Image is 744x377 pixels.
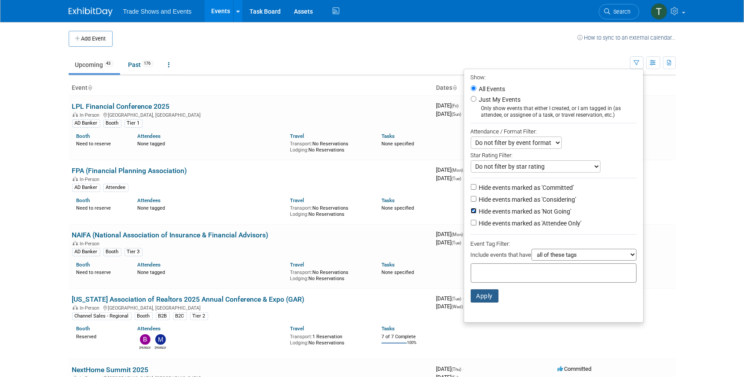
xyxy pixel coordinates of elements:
a: Upcoming43 [69,56,120,73]
div: Include events that have [471,249,637,263]
div: AD Banker [72,119,100,127]
div: Attendance / Format Filter: [471,126,637,137]
div: 7 of 7 Complete [381,334,429,340]
span: Transport: [290,205,312,211]
div: [GEOGRAPHIC_DATA], [GEOGRAPHIC_DATA] [72,111,429,118]
a: Tasks [381,197,395,203]
div: B2C [173,312,187,320]
span: [DATE] [436,175,462,181]
span: In-Person [80,177,103,182]
td: 100% [407,340,417,352]
img: Tiff Wagner [651,3,667,20]
span: (Fri) [452,103,459,108]
div: Booth [135,312,153,320]
div: None tagged [137,203,283,211]
div: Attendee [103,184,128,192]
span: [DATE] [436,295,464,302]
span: (Mon) [452,232,463,237]
a: Travel [290,262,304,268]
img: In-Person Event [73,241,78,245]
span: (Thu) [452,367,462,372]
div: Only show events that either I created, or I am tagged in (as attendee, or assignee of a task, or... [471,105,637,118]
div: Need to reserve [77,139,125,147]
div: Tier 1 [125,119,143,127]
div: None tagged [137,268,283,276]
span: 176 [142,60,154,67]
a: Booth [77,262,90,268]
div: Tier 3 [125,248,143,256]
div: 1 Reservation No Reservations [290,332,368,346]
a: Attendees [137,262,161,268]
div: Tier 2 [190,312,208,320]
a: Booth [77,197,90,203]
span: Trade Shows and Events [123,8,192,15]
img: ExhibitDay [69,7,113,16]
label: Hide events marked as 'Considering' [477,195,576,204]
a: Travel [290,133,304,139]
div: Show: [471,71,637,82]
span: [DATE] [436,111,462,117]
a: Sort by Start Date [453,84,457,91]
div: AD Banker [72,248,100,256]
span: Transport: [290,334,312,340]
span: [DATE] [436,303,463,310]
span: (Tue) [452,296,462,301]
a: Tasks [381,262,395,268]
a: Tasks [381,325,395,332]
a: Sort by Event Name [88,84,92,91]
span: - [460,102,462,109]
div: AD Banker [72,184,100,192]
a: NextHome Summit 2025 [72,366,149,374]
span: (Wed) [452,304,463,309]
a: Booth [77,325,90,332]
span: (Mon) [452,168,463,173]
a: Booth [77,133,90,139]
div: Channel Sales - Regional [72,312,132,320]
div: Booth [103,248,121,256]
button: Add Event [69,31,113,47]
span: Search [611,8,631,15]
span: None specified [381,141,414,147]
img: In-Person Event [73,177,78,181]
label: Just My Events [477,95,521,104]
span: None specified [381,205,414,211]
a: Search [599,4,639,19]
span: [DATE] [436,231,466,237]
div: Need to reserve [77,203,125,211]
a: FPA (Financial Planning Association) [72,166,187,175]
div: No Reservations No Reservations [290,139,368,153]
span: (Sun) [452,112,462,117]
div: Barbara Wilkinson [139,345,150,350]
th: Dates [433,81,554,96]
span: [DATE] [436,239,462,246]
span: [DATE] [436,102,462,109]
span: - [463,366,464,372]
span: Transport: [290,270,312,275]
span: [DATE] [436,366,464,372]
a: How to sync to an external calendar... [578,34,676,41]
span: Lodging: [290,211,308,217]
span: Committed [558,366,592,372]
th: Event [69,81,433,96]
span: Lodging: [290,276,308,281]
span: Lodging: [290,340,308,346]
div: Need to reserve [77,268,125,276]
span: Transport: [290,141,312,147]
span: - [463,295,464,302]
label: Hide events marked as 'Committed' [477,183,574,192]
span: 43 [104,60,114,67]
a: NAIFA (National Association of Insurance & Financial Advisors) [72,231,269,239]
button: Apply [471,289,499,303]
div: None tagged [137,139,283,147]
span: (Tue) [452,176,462,181]
span: In-Person [80,112,103,118]
div: Maurice Vincent [155,345,166,350]
span: None specified [381,270,414,275]
a: Attendees [137,197,161,203]
img: In-Person Event [73,112,78,117]
label: All Events [477,86,506,92]
a: Tasks [381,133,395,139]
img: Barbara Wilkinson [140,334,150,345]
img: Maurice Vincent [155,334,166,345]
div: Booth [103,119,121,127]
